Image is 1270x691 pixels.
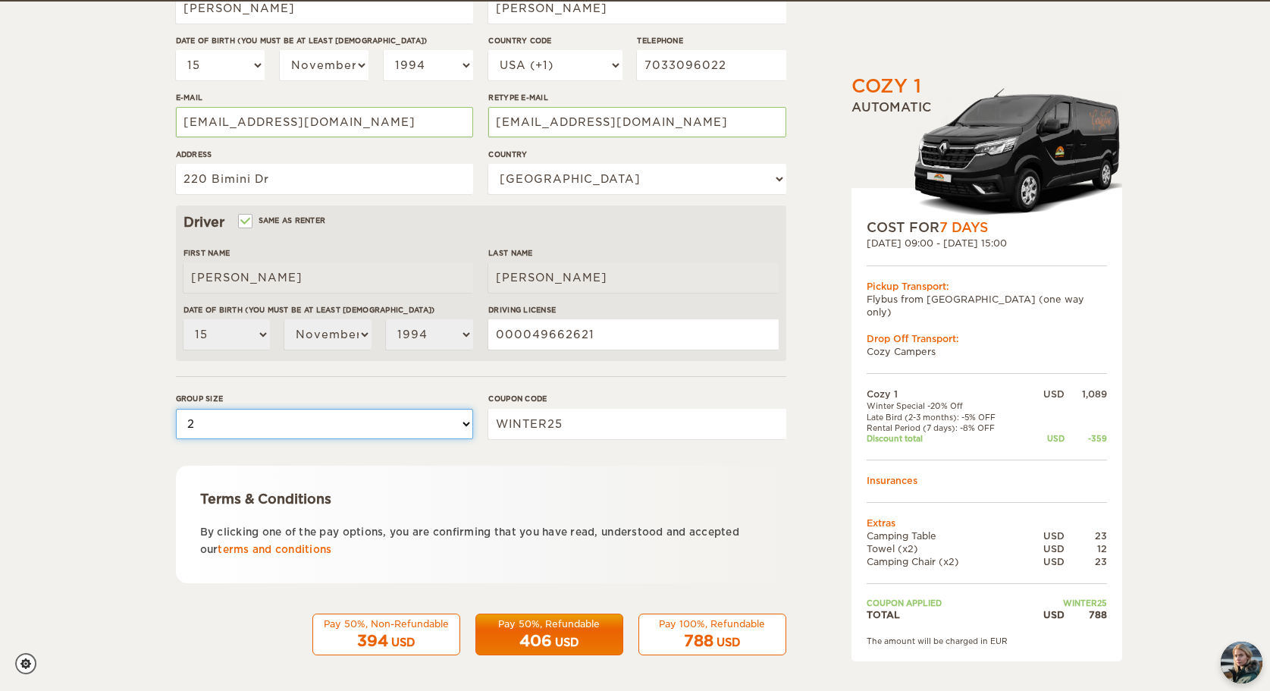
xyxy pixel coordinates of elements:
[176,393,473,404] label: Group size
[1065,433,1107,444] div: -359
[638,614,786,656] button: Pay 100%, Refundable 788 USD
[867,412,1027,422] td: Late Bird (2-3 months): -5% OFF
[488,319,778,350] input: e.g. 14789654B
[183,262,473,293] input: e.g. William
[357,632,388,650] span: 394
[1027,598,1107,608] td: WINTER25
[200,523,762,559] p: By clicking one of the pay options, you are confirming that you have read, understood and accepte...
[1027,542,1065,555] div: USD
[1027,608,1065,621] div: USD
[867,237,1107,250] div: [DATE] 09:00 - [DATE] 15:00
[176,107,473,137] input: e.g. example@example.com
[488,149,786,160] label: Country
[851,99,1122,218] div: Automatic
[867,529,1027,542] td: Camping Table
[488,393,786,404] label: Coupon code
[488,92,786,103] label: Retype E-mail
[637,50,786,80] input: e.g. 1 234 567 890
[912,86,1122,218] img: Stuttur-m-c-logo-2.png
[867,636,1107,646] div: The amount will be charged in EUR
[183,247,473,259] label: First Name
[1065,529,1107,542] div: 23
[176,164,473,194] input: e.g. Street, City, Zip Code
[867,433,1027,444] td: Discount total
[939,220,988,235] span: 7 Days
[488,262,778,293] input: e.g. Smith
[555,635,579,650] div: USD
[867,388,1027,400] td: Cozy 1
[867,280,1107,293] div: Pickup Transport:
[218,544,331,555] a: terms and conditions
[322,617,450,630] div: Pay 50%, Non-Refundable
[1065,608,1107,621] div: 788
[867,345,1107,358] td: Cozy Campers
[684,632,713,650] span: 788
[183,213,779,231] div: Driver
[851,74,921,99] div: Cozy 1
[867,542,1027,555] td: Towel (x2)
[183,304,473,316] label: Date of birth (You must be at least [DEMOGRAPHIC_DATA])
[200,490,762,508] div: Terms & Conditions
[488,35,622,46] label: Country Code
[312,614,460,656] button: Pay 50%, Non-Refundable 394 USD
[1065,388,1107,400] div: 1,089
[1027,555,1065,568] div: USD
[717,635,740,650] div: USD
[648,617,776,630] div: Pay 100%, Refundable
[867,598,1027,608] td: Coupon applied
[488,247,778,259] label: Last Name
[1221,642,1262,683] button: chat-button
[240,213,326,228] label: Same as renter
[240,218,249,228] input: Same as renter
[176,92,473,103] label: E-mail
[176,35,473,46] label: Date of birth (You must be at least [DEMOGRAPHIC_DATA])
[475,614,623,656] button: Pay 50%, Refundable 406 USD
[391,635,415,650] div: USD
[867,218,1107,237] div: COST FOR
[1065,542,1107,555] div: 12
[1221,642,1262,683] img: Freyja at Cozy Campers
[519,632,552,650] span: 406
[867,400,1027,411] td: Winter Special -20% Off
[867,608,1027,621] td: TOTAL
[488,304,778,316] label: Driving License
[485,617,613,630] div: Pay 50%, Refundable
[867,555,1027,568] td: Camping Chair (x2)
[867,332,1107,345] div: Drop Off Transport:
[15,653,46,674] a: Cookie settings
[488,107,786,137] input: e.g. example@example.com
[637,35,786,46] label: Telephone
[176,149,473,160] label: Address
[867,293,1107,319] td: Flybus from [GEOGRAPHIC_DATA] (one way only)
[1027,433,1065,444] div: USD
[867,517,1107,529] td: Extras
[1065,555,1107,568] div: 23
[1027,529,1065,542] div: USD
[867,422,1027,433] td: Rental Period (7 days): -8% OFF
[1027,388,1065,400] div: USD
[867,474,1107,487] td: Insurances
